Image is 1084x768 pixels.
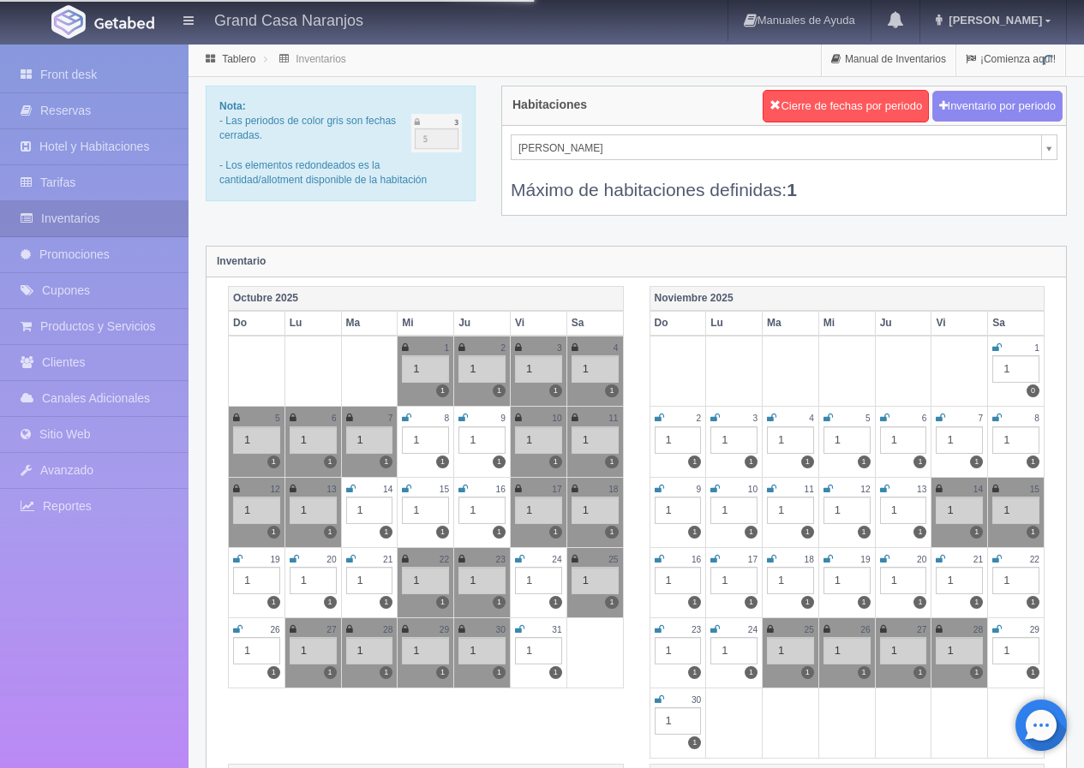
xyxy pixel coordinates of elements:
[913,526,926,539] label: 1
[752,414,758,423] small: 3
[383,485,392,494] small: 14
[290,426,337,454] div: 1
[763,311,819,336] th: Ma
[493,596,506,609] label: 1
[992,567,1039,594] div: 1
[324,526,337,539] label: 1
[706,311,763,336] th: Lu
[233,497,280,524] div: 1
[270,625,279,634] small: 26
[549,384,562,397] label: 1
[605,384,618,397] label: 1
[458,355,506,383] div: 1
[917,485,926,494] small: 13
[440,485,449,494] small: 15
[346,426,393,454] div: 1
[608,555,618,564] small: 25
[858,526,871,539] label: 1
[801,666,814,679] label: 1
[875,311,931,336] th: Ju
[970,666,983,679] label: 1
[745,596,758,609] label: 1
[801,455,814,468] label: 1
[858,596,871,609] label: 1
[1027,455,1039,468] label: 1
[383,625,392,634] small: 28
[931,311,988,336] th: Vi
[917,555,926,564] small: 20
[511,134,1057,160] a: [PERSON_NAME]
[692,625,701,634] small: 23
[458,567,506,594] div: 1
[988,311,1045,336] th: Sa
[860,485,870,494] small: 12
[860,555,870,564] small: 19
[688,526,701,539] label: 1
[922,414,927,423] small: 6
[332,414,337,423] small: 6
[823,567,871,594] div: 1
[572,426,619,454] div: 1
[267,526,280,539] label: 1
[605,526,618,539] label: 1
[557,343,562,353] small: 3
[324,596,337,609] label: 1
[444,343,449,353] small: 1
[745,666,758,679] label: 1
[458,497,506,524] div: 1
[913,455,926,468] label: 1
[572,497,619,524] div: 1
[992,637,1039,664] div: 1
[767,567,814,594] div: 1
[552,414,561,423] small: 10
[1034,414,1039,423] small: 8
[801,596,814,609] label: 1
[275,414,280,423] small: 5
[822,43,955,76] a: Manual de Inventarios
[970,596,983,609] label: 1
[402,355,449,383] div: 1
[229,311,285,336] th: Do
[324,455,337,468] label: 1
[1030,485,1039,494] small: 15
[880,426,927,454] div: 1
[605,455,618,468] label: 1
[296,53,346,65] a: Inventarios
[496,625,506,634] small: 30
[745,526,758,539] label: 1
[973,485,983,494] small: 14
[454,311,511,336] th: Ju
[655,497,702,524] div: 1
[697,485,702,494] small: 9
[267,455,280,468] label: 1
[380,596,392,609] label: 1
[767,637,814,664] div: 1
[440,555,449,564] small: 22
[326,555,336,564] small: 20
[270,485,279,494] small: 12
[398,311,454,336] th: Mi
[865,414,871,423] small: 5
[880,497,927,524] div: 1
[801,526,814,539] label: 1
[1027,666,1039,679] label: 1
[970,455,983,468] label: 1
[380,526,392,539] label: 1
[346,497,393,524] div: 1
[688,596,701,609] label: 1
[763,90,929,122] button: Cierre de fechas por periodo
[233,637,280,664] div: 1
[436,666,449,679] label: 1
[880,637,927,664] div: 1
[458,637,506,664] div: 1
[552,555,561,564] small: 24
[748,485,758,494] small: 10
[860,625,870,634] small: 26
[858,666,871,679] label: 1
[549,596,562,609] label: 1
[496,485,506,494] small: 16
[979,414,984,423] small: 7
[688,666,701,679] label: 1
[290,567,337,594] div: 1
[692,695,701,705] small: 30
